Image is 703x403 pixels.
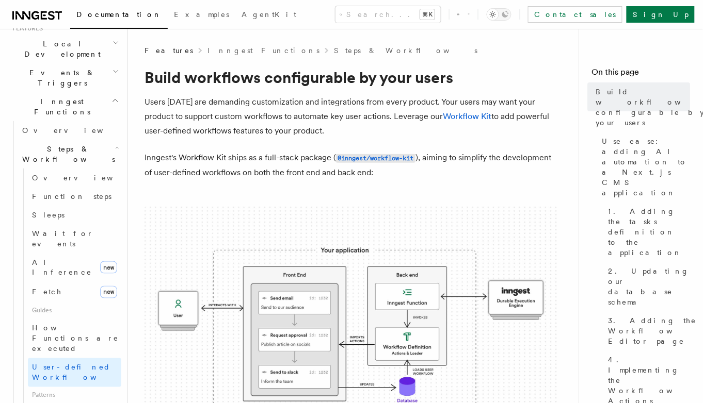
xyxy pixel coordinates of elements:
[609,266,691,307] span: 2. Updating our database schema
[32,258,92,277] span: AI Inference
[207,45,319,56] a: Inngest Functions
[627,6,695,23] a: Sign Up
[28,303,121,319] span: Guides
[235,3,302,28] a: AgentKit
[18,121,121,140] a: Overview
[32,363,125,382] span: User-defined Workflows
[604,262,691,311] a: 2. Updating our database schema
[609,315,698,346] span: 3. Adding the Workflow Editor page
[32,324,119,353] span: How Functions are executed
[28,282,121,303] a: Fetchnew
[28,187,121,206] a: Function steps
[145,95,557,138] p: Users [DATE] are demanding customization and integrations from every product. Your users may want...
[8,63,121,92] button: Events & Triggers
[145,150,557,180] p: Inngest's Workflow Kit ships as a full-stack package ( ), aiming to simplify the development of u...
[22,126,129,135] span: Overview
[100,261,117,274] span: new
[70,3,168,29] a: Documentation
[8,39,113,59] span: Local Development
[76,10,162,19] span: Documentation
[168,3,235,28] a: Examples
[18,144,115,164] span: Steps & Workflows
[528,6,622,23] a: Contact sales
[592,82,691,132] a: Build workflows configurable by your users
[28,169,121,187] a: Overview
[334,45,477,56] a: Steps & Workflows
[8,68,113,88] span: Events & Triggers
[145,68,557,87] h1: Build workflows configurable by your users
[8,35,121,63] button: Local Development
[28,224,121,253] a: Wait for events
[18,140,121,169] button: Steps & Workflows
[335,6,441,23] button: Search...⌘K
[32,192,111,200] span: Function steps
[604,202,691,262] a: 1. Adding the tasks definition to the application
[609,206,691,258] span: 1. Adding the tasks definition to the application
[28,319,121,358] a: How Functions are executed
[32,288,62,296] span: Fetch
[32,211,65,219] span: Sleeps
[336,154,416,163] code: @inngest/workflow-kit
[32,174,138,182] span: Overview
[28,358,121,387] a: User-defined Workflows
[28,206,121,224] a: Sleeps
[604,311,691,350] a: 3. Adding the Workflow Editor page
[487,8,512,21] button: Toggle dark mode
[420,9,435,20] kbd: ⌘K
[598,132,691,202] a: Use case: adding AI automation to a Next.js CMS application
[592,66,691,82] h4: On this page
[8,92,121,121] button: Inngest Functions
[32,229,93,248] span: Wait for events
[242,10,296,19] span: AgentKit
[336,153,416,162] a: @inngest/workflow-kit
[8,96,111,117] span: Inngest Functions
[602,136,691,198] span: Use case: adding AI automation to a Next.js CMS application
[145,45,193,56] span: Features
[28,253,121,282] a: AI Inferencenew
[100,286,117,298] span: new
[443,111,492,121] a: Workflow Kit
[174,10,229,19] span: Examples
